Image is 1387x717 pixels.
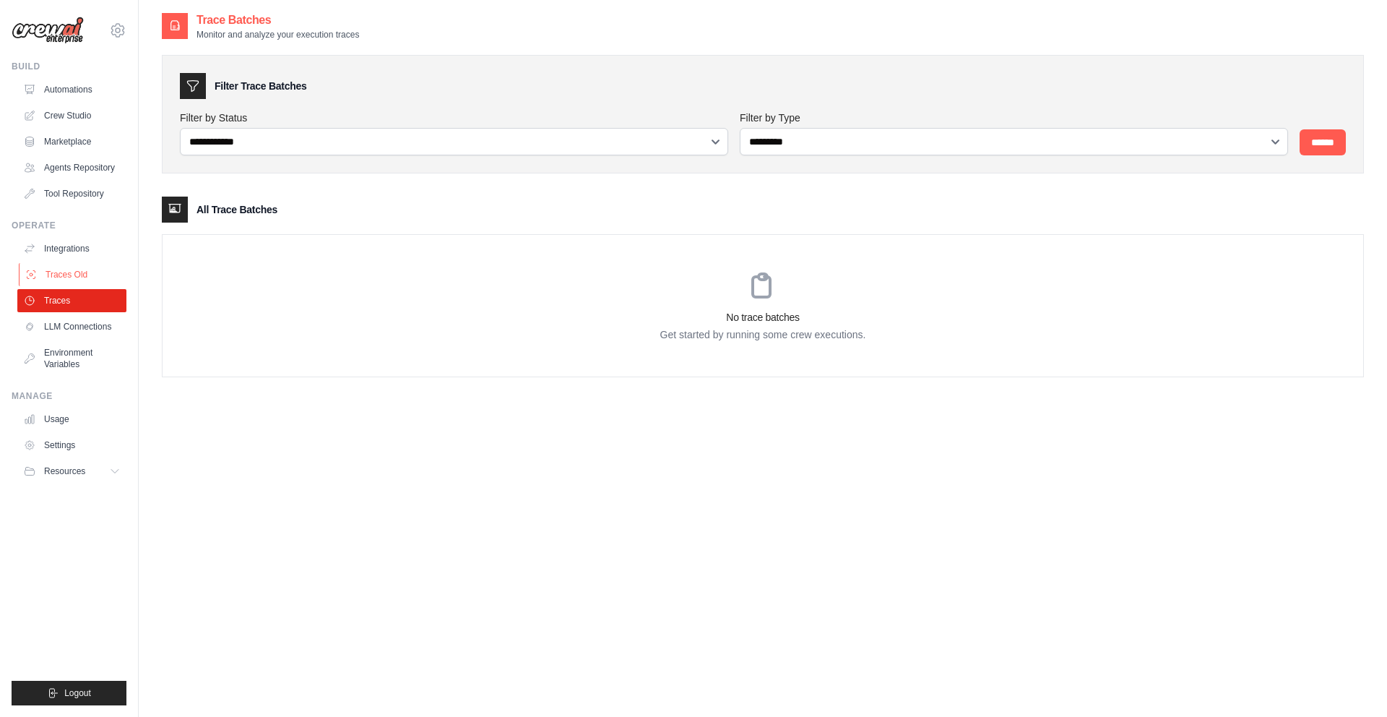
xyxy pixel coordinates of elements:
[17,78,126,101] a: Automations
[19,263,128,286] a: Traces Old
[12,17,84,44] img: Logo
[196,12,359,29] h2: Trace Batches
[163,327,1363,342] p: Get started by running some crew executions.
[17,460,126,483] button: Resources
[196,29,359,40] p: Monitor and analyze your execution traces
[196,202,277,217] h3: All Trace Batches
[17,104,126,127] a: Crew Studio
[17,289,126,312] a: Traces
[12,390,126,402] div: Manage
[17,182,126,205] a: Tool Repository
[17,434,126,457] a: Settings
[17,408,126,431] a: Usage
[17,156,126,179] a: Agents Repository
[740,111,1288,125] label: Filter by Type
[44,465,85,477] span: Resources
[17,130,126,153] a: Marketplace
[64,687,91,699] span: Logout
[17,341,126,376] a: Environment Variables
[12,220,126,231] div: Operate
[12,61,126,72] div: Build
[17,315,126,338] a: LLM Connections
[180,111,728,125] label: Filter by Status
[12,681,126,705] button: Logout
[17,237,126,260] a: Integrations
[215,79,306,93] h3: Filter Trace Batches
[163,310,1363,325] h3: No trace batches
